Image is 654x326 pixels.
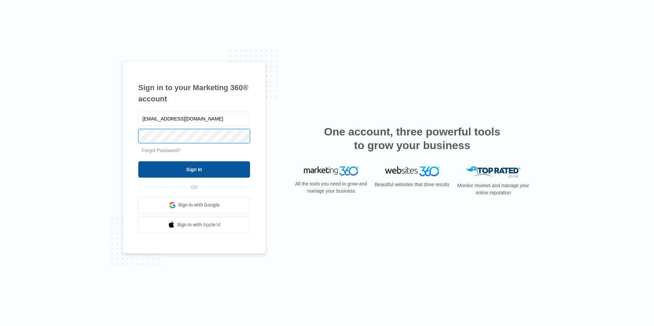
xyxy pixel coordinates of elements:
input: Sign In [138,161,250,178]
img: Top Rated Local [466,166,520,178]
h2: One account, three powerful tools to grow your business [322,125,502,152]
p: Monitor reviews and manage your online reputation [455,182,531,196]
a: Sign in with Google [138,197,250,213]
h1: Sign in to your Marketing 360® account [138,82,250,104]
img: Marketing 360 [304,166,358,176]
a: Sign in with Apple Id [138,217,250,233]
span: OR [186,184,203,191]
input: Email [138,112,250,126]
p: All the tools you need to grow and manage your business [293,180,369,195]
img: Websites 360 [385,166,439,176]
span: Sign in with Google [178,201,220,209]
p: Beautiful websites that drive results [374,181,450,188]
a: Forgot Password? [142,148,181,153]
span: Sign in with Apple Id [177,221,221,228]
